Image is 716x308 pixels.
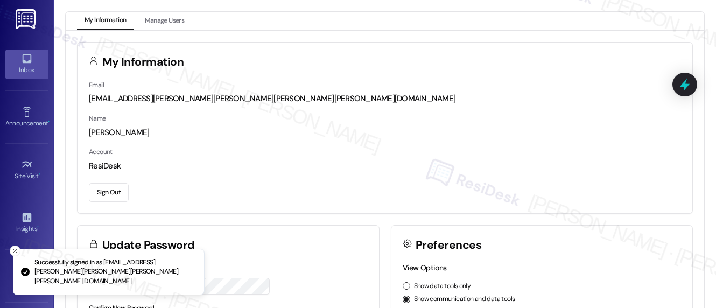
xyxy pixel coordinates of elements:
span: • [39,171,40,178]
h3: My Information [102,57,184,68]
button: Close toast [10,246,20,256]
img: ResiDesk Logo [16,9,38,29]
span: • [48,118,50,125]
label: Account [89,148,113,156]
span: • [37,223,39,231]
label: Name [89,114,106,123]
button: Manage Users [137,12,192,30]
div: [PERSON_NAME] [89,127,681,138]
a: Insights • [5,208,48,237]
a: Inbox [5,50,48,79]
a: Site Visit • [5,156,48,185]
h3: Update Password [102,240,195,251]
button: Sign Out [89,183,129,202]
label: Email [89,81,104,89]
a: Buildings [5,261,48,290]
div: ResiDesk [89,160,681,172]
p: Successfully signed in as [EMAIL_ADDRESS][PERSON_NAME][PERSON_NAME][PERSON_NAME][PERSON_NAME][DOM... [34,258,195,286]
div: [EMAIL_ADDRESS][PERSON_NAME][PERSON_NAME][PERSON_NAME][PERSON_NAME][DOMAIN_NAME] [89,93,681,104]
button: My Information [77,12,134,30]
h3: Preferences [416,240,481,251]
label: View Options [403,263,447,272]
label: Show communication and data tools [414,295,515,304]
label: Show data tools only [414,282,471,291]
